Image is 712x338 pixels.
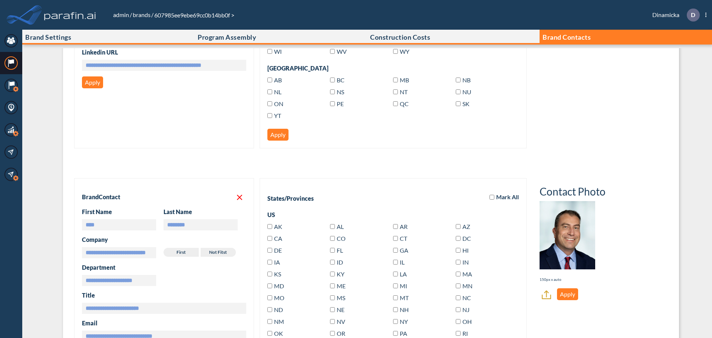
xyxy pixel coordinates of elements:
input: DC [456,236,461,241]
input: MN [456,283,461,288]
span: Ontario(Canada) [274,100,283,107]
input: WV [330,49,335,54]
input: PE [330,101,335,106]
span: New Jersey(US) [462,306,469,313]
span: Newfoundland and Labrador(Canada) [274,88,281,95]
span: Mississippi(US) [337,294,345,301]
input: ME [330,283,335,288]
input: NS [330,89,335,94]
input: RI [456,331,461,336]
span: Ohio(US) [462,318,472,325]
span: British Columbia(Canada) [337,76,345,83]
input: AL [330,224,335,229]
input: NC [456,295,461,300]
span: Quebec(Canada) [400,100,409,107]
input: CO [330,236,335,241]
span: Minnesota(US) [462,282,472,289]
span: Mark All [496,193,519,201]
h3: Email [82,319,246,327]
input: AB [267,78,272,82]
input: ID [330,260,335,265]
span: Michigan(US) [400,282,407,289]
input: HI [456,248,461,253]
span: Prince Edward Island(Canada) [337,100,344,107]
button: Delete contact [233,192,246,202]
input: BC [330,78,335,82]
input: NT [393,89,398,94]
button: Brand Contacts [540,30,712,45]
a: brands [132,11,151,18]
input: NV [330,319,335,324]
input: OR [330,331,335,336]
input: MT [393,295,398,300]
span: Colorado(US) [337,235,346,242]
h2: Brand Contact [82,193,120,201]
input: IL [393,260,398,265]
input: PA [393,331,398,336]
span: Nova Scotia(Canada) [337,88,344,95]
h3: Department [82,264,246,271]
span: Louisiana(US) [400,270,407,278]
h3: Title [82,292,246,299]
span: Nunavut(Canada) [462,88,471,95]
span: Wyoming(US) [400,48,409,55]
span: Arizona(US) [462,223,470,230]
span: Massachusetts(US) [462,270,472,278]
input: ND [267,307,272,312]
a: admin [112,11,130,18]
h3: Company [82,236,246,243]
span: Nebraska(US) [337,306,345,313]
img: Contact Photo [540,201,595,269]
input: WY [393,49,398,54]
input: OH [456,319,461,324]
button: Apply [557,288,578,300]
input: OK [267,331,272,336]
span: Oklahoma(US) [274,330,283,337]
li: / [112,10,132,19]
input: MB [393,78,398,82]
input: QC [393,101,398,106]
span: Kansas(US) [274,270,281,278]
span: Connecticut(US) [400,235,407,242]
li: / [132,10,154,19]
input: YT [267,113,272,118]
img: logo [43,7,98,22]
span: Wisconsin(US) [274,48,282,55]
span: New Brunswick(Canada) [462,76,471,83]
p: D [691,12,695,18]
input: CA [267,236,272,241]
span: Alaska(US) [274,223,282,230]
span: Delaware(US) [274,247,282,254]
span: Saskatchewan(Canada) [462,100,469,107]
h3: Last Name [164,208,245,216]
span: Alberta(Canada) [274,76,282,83]
input: NH [393,307,398,312]
input: MD [267,283,272,288]
p: 150px x auto [540,277,561,282]
span: Northwest Territories(Canada) [400,88,408,95]
span: Montana(US) [400,294,409,301]
span: New Mexico(US) [274,318,284,325]
span: West Virginia(US) [337,48,347,55]
span: New Hampshire(US) [400,306,409,313]
button: Apply [82,76,103,88]
span: Idaho(US) [337,259,343,266]
input: KS [267,272,272,276]
span: Yukon(Canada) [274,112,281,119]
span: Illinois(US) [400,259,405,266]
span: Hawaii(US) [462,247,469,254]
input: AR [393,224,398,229]
input: ON [267,101,272,106]
span: Oregon(US) [337,330,345,337]
input: GA [393,248,398,253]
span: Maryland(US) [274,282,284,289]
input: LA [393,272,398,276]
p: Brand Settings [25,33,71,41]
input: FL [330,248,335,253]
input: NY [393,319,398,324]
span: Manitoba(Canada) [400,76,409,83]
p: Construction Costs [370,33,430,41]
span: District of Columbia(US) [462,235,471,242]
span: Indiana(US) [462,259,469,266]
input: AK [267,224,272,229]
